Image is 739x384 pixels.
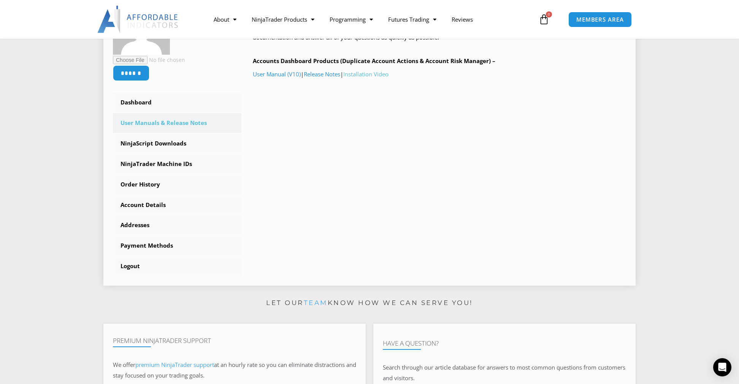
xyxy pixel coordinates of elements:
[113,113,241,133] a: User Manuals & Release Notes
[113,236,241,256] a: Payment Methods
[113,361,135,368] span: We offer
[113,361,356,379] span: at an hourly rate so you can eliminate distractions and stay focused on your trading goals.
[527,8,561,30] a: 0
[103,297,636,309] p: Let our know how we can serve you!
[113,154,241,174] a: NinjaTrader Machine IDs
[546,11,552,17] span: 0
[322,11,381,28] a: Programming
[304,70,340,78] a: Release Notes
[253,70,301,78] a: User Manual (V10)
[343,70,389,78] a: Installation Video
[713,358,731,376] div: Open Intercom Messenger
[383,340,626,347] h4: Have A Question?
[113,134,241,153] a: NinjaScript Downloads
[244,11,322,28] a: NinjaTrader Products
[97,6,179,33] img: LogoAI | Affordable Indicators – NinjaTrader
[206,11,537,28] nav: Menu
[381,11,444,28] a: Futures Trading
[568,12,632,27] a: MEMBERS AREA
[253,57,495,65] b: Accounts Dashboard Products (Duplicate Account Actions & Account Risk Manager) –
[383,362,626,384] p: Search through our article database for answers to most common questions from customers and visit...
[113,175,241,194] a: Order History
[444,11,481,28] a: Reviews
[113,337,356,344] h4: Premium NinjaTrader Support
[135,361,214,368] a: premium NinjaTrader support
[113,93,241,276] nav: Account pages
[113,93,241,112] a: Dashboard
[113,256,241,276] a: Logout
[113,195,241,215] a: Account Details
[113,215,241,235] a: Addresses
[253,69,626,80] p: | |
[304,299,328,307] a: team
[206,11,244,28] a: About
[576,17,624,22] span: MEMBERS AREA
